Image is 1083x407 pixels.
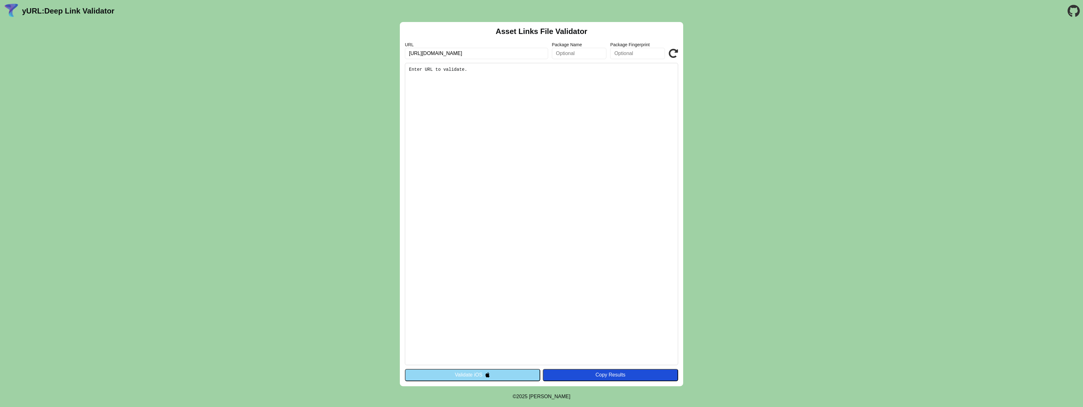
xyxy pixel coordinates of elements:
[610,42,665,47] label: Package Fingerprint
[529,394,570,399] a: Michael Ibragimchayev's Personal Site
[22,7,114,15] a: yURL:Deep Link Validator
[405,63,678,365] pre: Enter URL to validate.
[546,372,675,378] div: Copy Results
[405,48,548,59] input: Required
[405,42,548,47] label: URL
[3,3,20,19] img: yURL Logo
[516,394,528,399] span: 2025
[552,42,607,47] label: Package Name
[485,372,490,377] img: appleIcon.svg
[552,48,607,59] input: Optional
[513,386,570,407] footer: ©
[496,27,587,36] h2: Asset Links File Validator
[405,369,540,381] button: Validate iOS
[543,369,678,381] button: Copy Results
[610,48,665,59] input: Optional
